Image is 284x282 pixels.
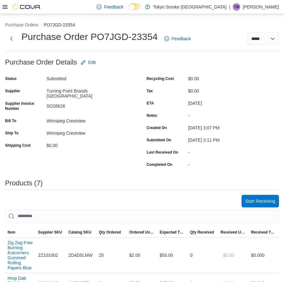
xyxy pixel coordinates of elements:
div: SO26626 [47,101,131,109]
div: 25 [96,249,127,262]
span: Start Receiving [245,198,275,204]
button: $0.00 [220,249,237,262]
p: | [229,3,230,11]
span: Ordered Unit Cost [129,230,155,235]
label: Shipping Cost [5,143,31,148]
label: Supplier [5,88,20,93]
label: ETA [147,101,154,106]
div: Turning Point Brands [GEOGRAPHIC_DATA] [47,86,131,99]
a: Feedback [162,32,193,45]
div: Taylor Murphy [233,3,240,11]
label: Status [5,76,17,81]
button: Qty Ordered [96,227,127,237]
div: [DATE] 3:07 PM [188,123,272,130]
span: Expected Total [160,230,185,235]
span: Supplier SKU [38,230,62,235]
label: Completed On [147,162,172,167]
div: - [188,147,272,155]
label: Supplier Invoice Number [5,101,44,111]
span: Item [8,230,15,235]
button: PO7JGD-23354 [44,22,75,27]
button: Ordered Unit Cost [127,227,157,237]
button: Qty Received [188,227,218,237]
button: Item [5,227,36,237]
span: Qty Received [190,230,214,235]
button: Next [5,32,18,45]
h1: Purchase Order PO7JGD-23354 [21,31,158,43]
h3: Purchase Order Details [5,59,77,66]
div: - [188,110,272,118]
button: Received Total [248,227,279,237]
button: Start Receiving [242,195,279,207]
span: Received Unit Cost [220,230,246,235]
div: [DATE] 3:11 PM [188,135,272,143]
span: Feedback [172,36,191,42]
h3: Products (7) [5,179,43,187]
button: Purchase Orders [5,22,38,27]
label: Ship To [5,131,19,136]
button: Supplier SKU [36,227,66,237]
label: Tax [147,88,153,93]
span: ZZ101002 [38,251,58,259]
img: Cova [13,4,41,10]
div: $0.00 [188,86,272,93]
div: Winnipeg Crestview [47,116,131,123]
p: [PERSON_NAME] [243,3,279,11]
span: TM [234,3,239,11]
p: Tokyo Smoke [GEOGRAPHIC_DATA] [153,3,227,11]
div: [DATE] [188,98,272,106]
span: Catalog SKU [69,230,92,235]
label: Created On [147,125,167,130]
button: Zig Zag Free Burning Kutcorners Gummed Rolling Papers Blue [8,240,33,270]
div: 0 [188,249,218,262]
span: Feedback [104,4,123,10]
span: Received Total [251,230,276,235]
span: Edit [88,59,96,65]
div: $0.00 [188,74,272,81]
nav: An example of EuiBreadcrumbs [5,22,279,29]
div: - [188,160,272,167]
label: Submitted On [147,138,171,143]
label: Last Received On [147,150,178,155]
div: $0.00 [47,140,131,148]
button: Edit [78,56,98,69]
div: $50.00 [157,249,188,262]
label: Notes [147,113,157,118]
button: Received Unit Cost [218,227,248,237]
label: Bill To [5,118,16,123]
input: Dark Mode [129,3,142,10]
div: Winnipeg Crestview [47,128,131,136]
span: Qty Ordered [99,230,121,235]
button: Catalog SKU [66,227,97,237]
div: $2.00 [127,249,157,262]
span: ZD4D5LMW [69,251,93,259]
a: Feedback [94,1,126,13]
label: Recycling Cost [147,76,174,81]
div: $0.00 0 [251,251,276,259]
span: $0.00 [223,252,234,258]
button: Expected Total [157,227,188,237]
div: Submitted [47,74,131,81]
